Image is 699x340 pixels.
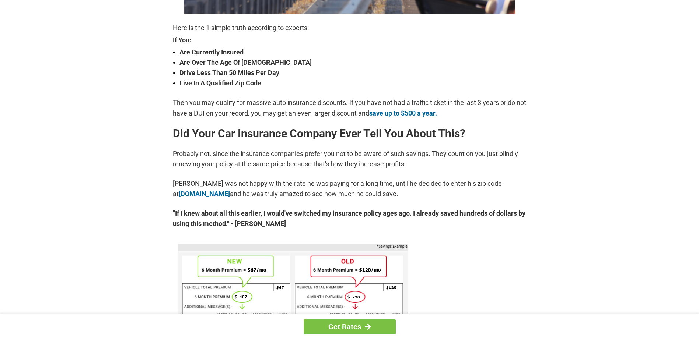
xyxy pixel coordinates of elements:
[304,319,396,334] a: Get Rates
[173,149,527,169] p: Probably not, since the insurance companies prefer you not to be aware of such savings. They coun...
[179,47,527,57] strong: Are Currently Insured
[173,23,527,33] p: Here is the 1 simple truth according to experts:
[369,109,437,117] a: save up to $500 a year.
[179,57,527,68] strong: Are Over The Age Of [DEMOGRAPHIC_DATA]
[179,190,230,198] a: [DOMAIN_NAME]
[173,98,527,118] p: Then you may qualify for massive auto insurance discounts. If you have not had a traffic ticket i...
[179,68,527,78] strong: Drive Less Than 50 Miles Per Day
[178,244,408,331] img: savings
[173,208,527,229] strong: "If I knew about all this earlier, I would've switched my insurance policy ages ago. I already sa...
[173,128,527,139] h2: Did Your Car Insurance Company Ever Tell You About This?
[173,37,527,43] strong: If You:
[173,178,527,199] p: [PERSON_NAME] was not happy with the rate he was paying for a long time, until he decided to ente...
[179,78,527,88] strong: Live In A Qualified Zip Code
